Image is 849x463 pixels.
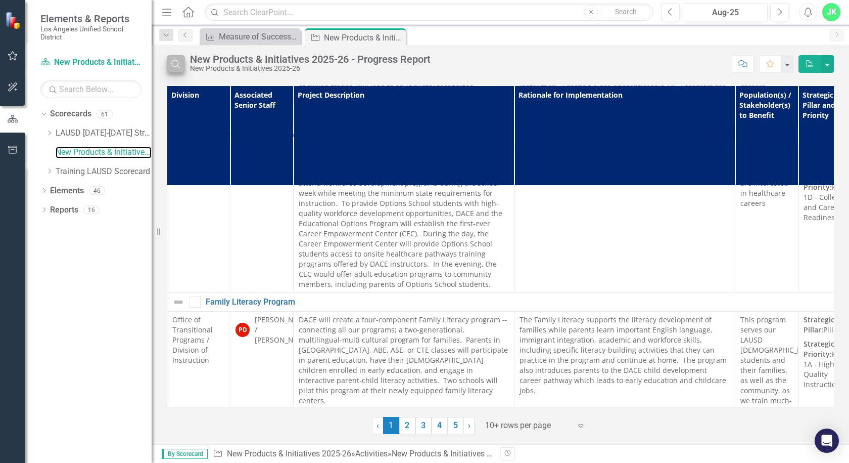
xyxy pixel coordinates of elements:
div: Measure of Success - Scorecard Report [219,30,298,43]
a: Scorecards [50,108,91,120]
span: › [468,420,470,430]
div: New Products & Initiatives 2025-26 [190,65,431,72]
div: New Products & Initiatives 2025-26 - Progress Report [392,449,579,458]
button: Search [600,5,651,19]
button: Aug-25 [683,3,768,21]
p: The Family Literacy supports the literacy development of families while parents learn important E... [520,315,730,396]
a: New Products & Initiatives 2025-26 [40,57,141,68]
div: Open Intercom Messenger [815,429,839,453]
a: New Products & Initiatives 2025-26 [56,147,152,158]
div: 61 [97,110,113,118]
p: DACE will create a four-component Family Literacy program -- connecting all our programs; a two-g... [299,315,509,406]
img: Not Defined [172,296,184,308]
div: New Products & Initiatives 2025-26 - Progress Report [190,54,431,65]
img: ClearPoint Strategy [5,12,23,29]
div: [PERSON_NAME] / [PERSON_NAME] [255,315,311,345]
span: Elements & Reports [40,13,141,25]
a: Activities [355,449,388,458]
a: New Products & Initiatives 2025-26 [227,449,351,458]
p: Assembly Bill 542 is designed to expand continuation school student access to workforce developme... [299,148,509,289]
a: Training LAUSD Scorecard [56,166,152,178]
a: Reports [50,204,78,216]
a: Elements [50,185,84,197]
div: PD [235,323,250,337]
input: Search ClearPoint... [205,4,653,21]
div: Aug-25 [686,7,764,19]
button: JK [822,3,840,21]
a: 3 [415,417,432,434]
div: » » [213,448,493,460]
input: Search Below... [40,80,141,98]
div: New Products & Initiatives 2025-26 - Progress Report [324,31,403,44]
small: Los Angeles Unified School District [40,25,141,41]
span: 1 [383,417,399,434]
span: ‹ [376,420,379,430]
span: Search [615,8,637,16]
a: 5 [448,417,464,434]
a: 2 [399,417,415,434]
div: 16 [83,205,100,214]
a: LAUSD [DATE]-[DATE] Strategic Plan [56,128,152,139]
span: This program serves our LAUSD [DEMOGRAPHIC_DATA] students and their families, as well as the comm... [740,315,818,426]
div: 46 [89,186,105,195]
span: By Scorecard [162,449,208,459]
a: 4 [432,417,448,434]
a: Measure of Success - Scorecard Report [202,30,298,43]
span: Office of Transitional Programs / Division of Instruction [172,315,213,365]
